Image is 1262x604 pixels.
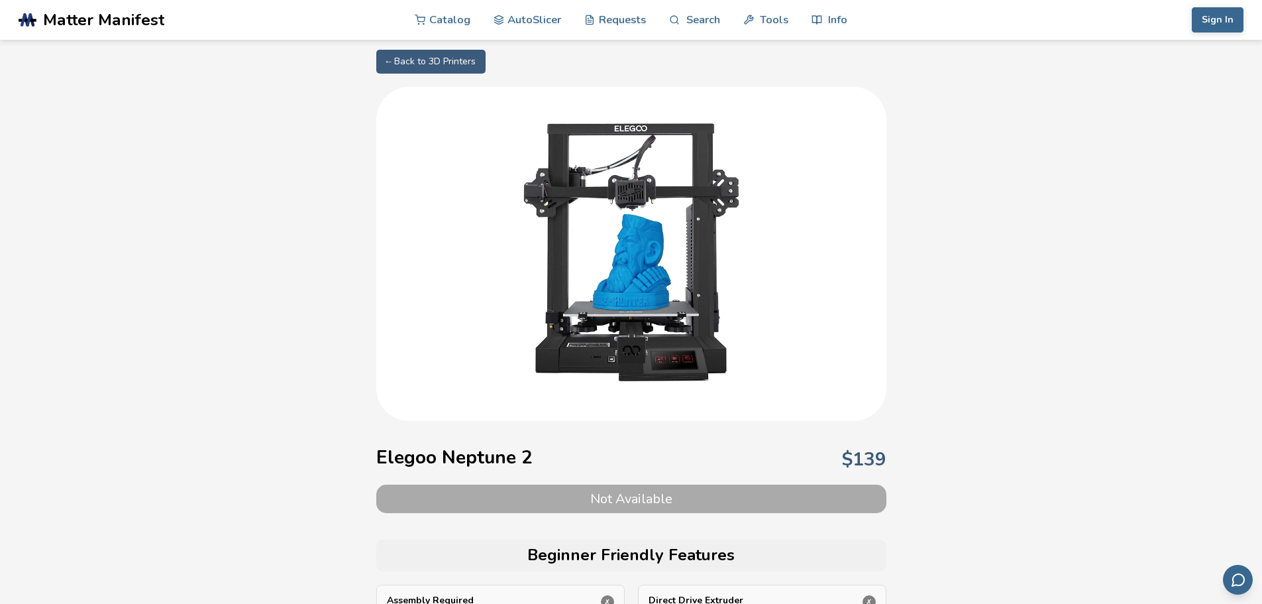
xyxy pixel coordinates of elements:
[499,120,764,385] img: Elegoo Neptune 2
[376,447,533,468] h1: Elegoo Neptune 2
[376,485,886,513] button: Not Available
[383,546,880,565] h2: Beginner Friendly Features
[842,449,886,470] p: $ 139
[1192,7,1243,32] button: Sign In
[1223,565,1253,595] button: Send feedback via email
[43,11,164,29] span: Matter Manifest
[376,50,486,74] a: ← Back to 3D Printers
